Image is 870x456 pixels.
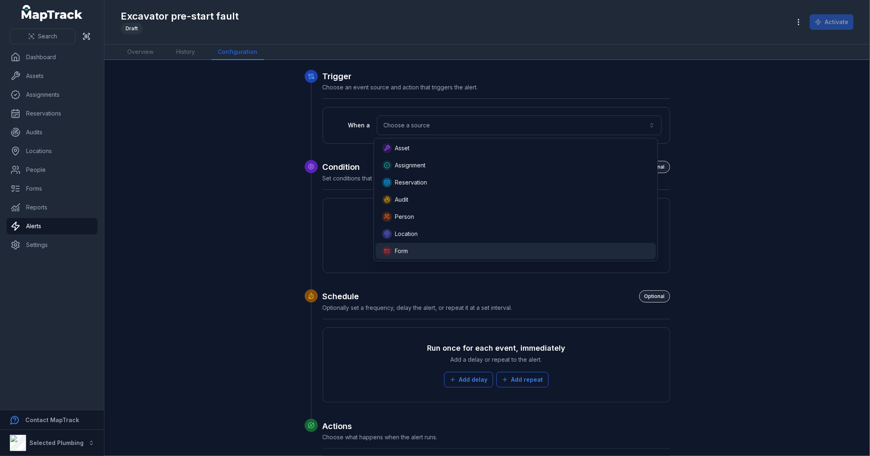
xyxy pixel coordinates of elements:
[395,230,418,238] span: Location
[377,116,662,135] button: Choose a source
[374,138,658,261] div: Choose a source
[395,161,426,169] span: Assignment
[395,247,408,255] span: Form
[395,144,410,152] span: Asset
[395,178,427,187] span: Reservation
[395,213,414,221] span: Person
[395,196,409,204] span: Audit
